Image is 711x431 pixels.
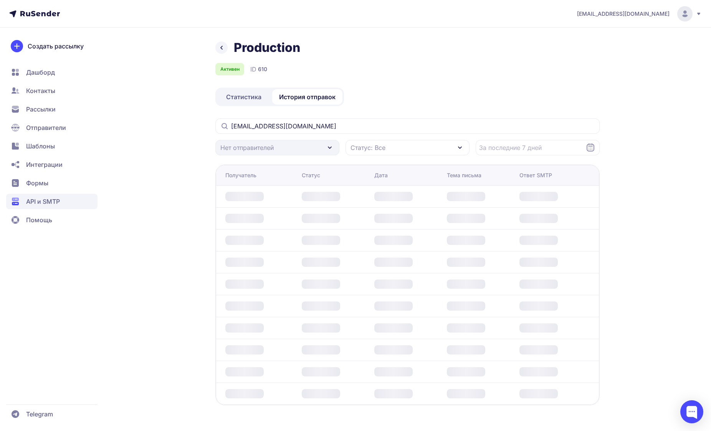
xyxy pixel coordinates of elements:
[26,409,53,419] span: Telegram
[279,92,336,102] span: История отправок
[26,105,56,114] span: Рассылки
[447,171,481,179] div: Тема письма
[225,171,256,179] div: Получатель
[258,65,267,73] span: 610
[220,66,240,72] span: Активен
[226,92,261,102] span: Статистика
[272,89,342,105] a: История отправок
[26,141,55,151] span: Шаблоны
[476,140,600,155] input: Datepicker input
[26,160,63,169] span: Интеграции
[26,197,60,206] span: API и SMTP
[28,42,84,51] span: Создать рассылку
[26,215,52,225] span: Помощь
[26,86,55,95] span: Контакты
[6,406,98,422] a: Telegram
[26,178,48,188] span: Формы
[26,68,55,77] span: Дашборд
[351,143,385,152] span: Статус: Все
[577,10,670,18] span: [EMAIL_ADDRESS][DOMAIN_NAME]
[374,171,388,179] div: Дата
[217,89,271,105] a: Статистика
[234,40,300,55] h1: Production
[250,65,267,74] div: ID
[26,123,66,132] span: Отправители
[215,118,600,134] input: Поиск
[519,171,552,179] div: Ответ SMTP
[302,171,320,179] div: Статус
